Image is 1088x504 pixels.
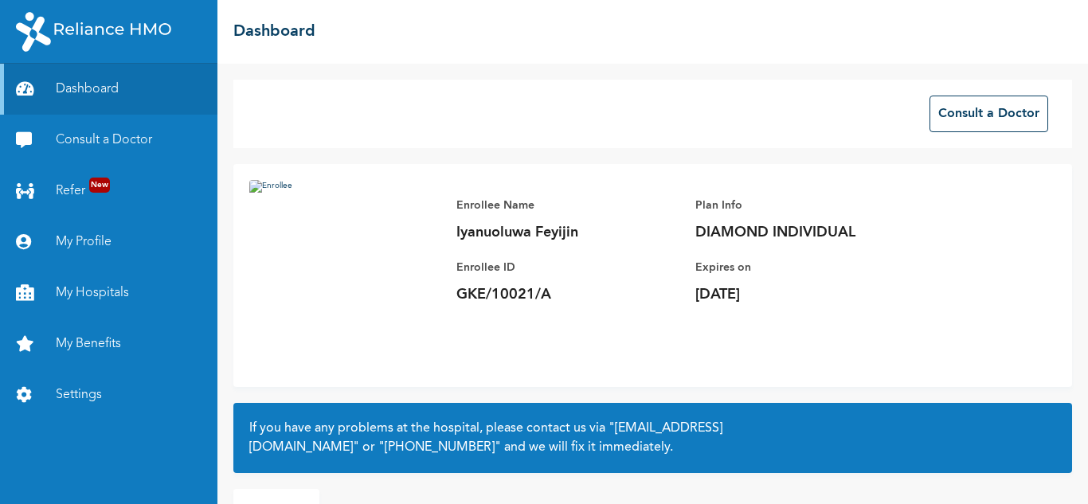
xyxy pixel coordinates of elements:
[16,12,171,52] img: RelianceHMO's Logo
[456,258,679,277] p: Enrollee ID
[456,196,679,215] p: Enrollee Name
[249,419,1056,457] h2: If you have any problems at the hospital, please contact us via or and we will fix it immediately.
[929,96,1048,132] button: Consult a Doctor
[89,178,110,193] span: New
[456,285,679,304] p: GKE/10021/A
[695,196,918,215] p: Plan Info
[695,223,918,242] p: DIAMOND INDIVIDUAL
[456,223,679,242] p: Iyanuoluwa Feyijin
[695,258,918,277] p: Expires on
[378,441,501,454] a: "[PHONE_NUMBER]"
[695,285,918,304] p: [DATE]
[233,20,315,44] h2: Dashboard
[249,180,440,371] img: Enrollee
